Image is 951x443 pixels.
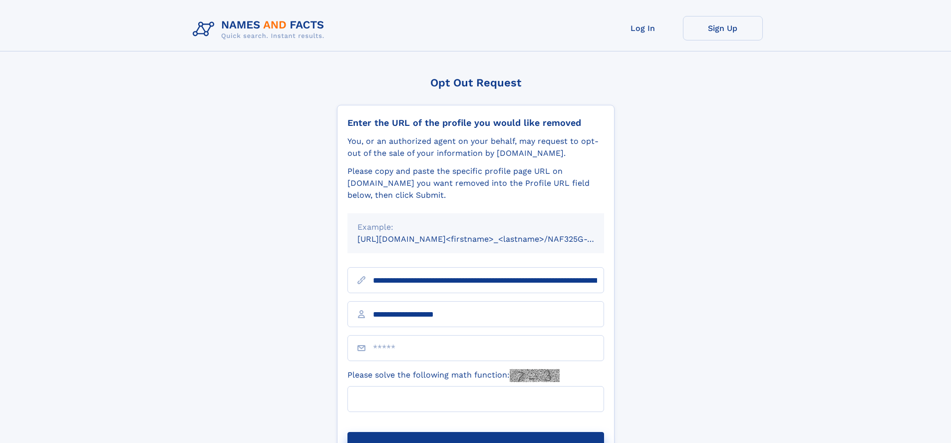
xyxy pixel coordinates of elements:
[347,117,604,128] div: Enter the URL of the profile you would like removed
[357,234,623,244] small: [URL][DOMAIN_NAME]<firstname>_<lastname>/NAF325G-xxxxxxxx
[357,221,594,233] div: Example:
[189,16,332,43] img: Logo Names and Facts
[347,165,604,201] div: Please copy and paste the specific profile page URL on [DOMAIN_NAME] you want removed into the Pr...
[603,16,683,40] a: Log In
[347,135,604,159] div: You, or an authorized agent on your behalf, may request to opt-out of the sale of your informatio...
[347,369,560,382] label: Please solve the following math function:
[683,16,763,40] a: Sign Up
[337,76,615,89] div: Opt Out Request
